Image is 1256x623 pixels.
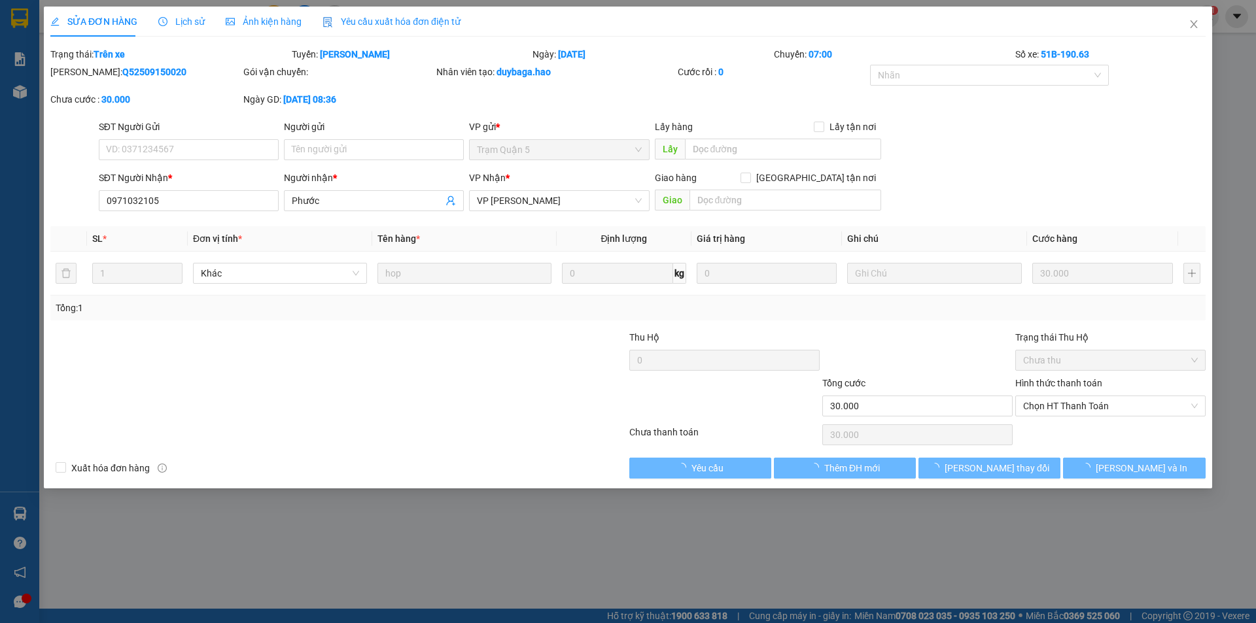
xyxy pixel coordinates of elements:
span: [PERSON_NAME] thay đổi [945,461,1049,475]
span: Lịch sử [158,16,205,27]
div: Trạng thái Thu Hộ [1015,330,1206,345]
div: Chưa cước : [50,92,241,107]
div: Gói vận chuyển: [243,65,434,79]
span: Khác [201,263,359,283]
input: Dọc đường [689,190,881,210]
span: Tổng cước [822,378,865,388]
button: plus [1183,263,1200,284]
span: close [1189,19,1199,29]
button: Thêm ĐH mới [774,458,916,479]
input: Dọc đường [685,139,881,160]
div: Người nhận [284,171,464,185]
span: SL [92,233,103,244]
b: [DATE] 08:36 [283,94,336,105]
span: edit [50,17,60,26]
span: Giao [655,190,689,210]
span: [GEOGRAPHIC_DATA] tận nơi [751,171,881,185]
div: Cước rồi : [678,65,868,79]
span: Thêm ĐH mới [824,461,880,475]
button: Close [1176,7,1212,43]
span: picture [226,17,235,26]
b: 51B-190.63 [1041,49,1089,59]
input: Ghi Chú [848,263,1022,284]
span: Định lượng [601,233,648,244]
input: VD: Bàn, Ghế [377,263,551,284]
span: clock-circle [158,17,167,26]
b: Q52509150020 [122,67,186,77]
span: loading [810,463,824,472]
span: Lấy tận nơi [824,120,881,134]
b: [DATE] [559,49,586,59]
b: [PERSON_NAME] [320,49,390,59]
div: Ngày GD: [243,92,434,107]
span: Chọn HT Thanh Toán [1023,396,1198,416]
span: loading [1081,463,1096,472]
div: Ngày: [532,47,773,61]
div: Tuyến: [290,47,532,61]
button: [PERSON_NAME] thay đổi [918,458,1060,479]
span: info-circle [158,463,167,473]
span: Yêu cầu xuất hóa đơn điện tử [323,16,461,27]
input: 0 [697,263,837,284]
span: Lấy [655,139,685,160]
div: Số xe: [1014,47,1207,61]
span: [PERSON_NAME] và In [1096,461,1187,475]
input: 0 [1032,263,1173,284]
b: duybaga.hao [497,67,551,77]
button: Yêu cầu [629,458,771,479]
div: Nhân viên tạo: [436,65,675,79]
span: Ảnh kiện hàng [226,16,302,27]
span: loading [677,463,691,472]
span: Cước hàng [1032,233,1077,244]
b: 30.000 [101,94,130,105]
span: SỬA ĐƠN HÀNG [50,16,137,27]
span: Trạm Quận 5 [478,140,642,160]
span: loading [930,463,945,472]
button: delete [56,263,77,284]
span: user-add [446,195,457,206]
span: Chưa thu [1023,350,1198,370]
span: kg [673,263,686,284]
div: Chuyến: [773,47,1014,61]
b: 07:00 [809,49,832,59]
span: Giao hàng [655,173,697,183]
div: Chưa thanh toán [628,425,821,448]
span: Tên hàng [377,233,420,244]
div: SĐT Người Gửi [99,120,279,134]
div: [PERSON_NAME]: [50,65,241,79]
div: VP gửi [470,120,650,134]
span: VP Nhận [470,173,506,183]
th: Ghi chú [843,226,1027,252]
button: [PERSON_NAME] và In [1064,458,1206,479]
span: Giá trị hàng [697,233,745,244]
img: icon [323,17,333,27]
div: SĐT Người Nhận [99,171,279,185]
div: Trạng thái: [49,47,290,61]
b: Trên xe [94,49,125,59]
span: Thu Hộ [629,332,659,343]
span: Lấy hàng [655,122,693,132]
label: Hình thức thanh toán [1015,378,1102,388]
span: Xuất hóa đơn hàng [66,461,155,475]
div: Người gửi [284,120,464,134]
div: Tổng: 1 [56,301,485,315]
span: Yêu cầu [691,461,724,475]
span: VP Gành Hào [478,191,642,210]
span: Đơn vị tính [193,233,242,244]
b: 0 [718,67,724,77]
